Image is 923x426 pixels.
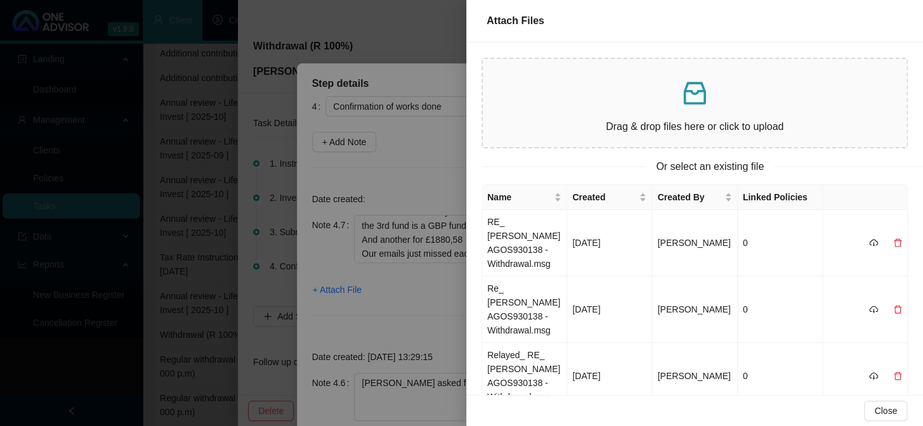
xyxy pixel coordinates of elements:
[657,190,721,204] span: Created By
[567,210,652,276] td: [DATE]
[567,343,652,410] td: [DATE]
[646,158,774,174] span: Or select an existing file
[483,59,907,147] span: inboxDrag & drop files here or click to upload
[657,371,730,381] span: [PERSON_NAME]
[869,238,878,247] span: cloud-download
[893,305,902,314] span: delete
[893,238,902,247] span: delete
[652,185,737,210] th: Created By
[893,371,902,380] span: delete
[487,15,544,26] span: Attach Files
[572,190,636,204] span: Created
[657,304,730,314] span: [PERSON_NAME]
[864,401,907,421] button: Close
[482,210,567,276] td: RE_ [PERSON_NAME] AGOS930138 - Withdrawal.msg
[874,404,897,418] span: Close
[567,276,652,343] td: [DATE]
[679,78,710,108] span: inbox
[738,185,823,210] th: Linked Policies
[738,276,823,343] td: 0
[567,185,652,210] th: Created
[738,343,823,410] td: 0
[482,185,567,210] th: Name
[657,238,730,248] span: [PERSON_NAME]
[869,305,878,314] span: cloud-download
[482,276,567,343] td: Re_ [PERSON_NAME] AGOS930138 - Withdrawal.msg
[493,119,896,134] p: Drag & drop files here or click to upload
[487,190,551,204] span: Name
[738,210,823,276] td: 0
[869,371,878,380] span: cloud-download
[482,343,567,410] td: Relayed_ RE_ [PERSON_NAME] AGOS930138 - Withdrawal.msg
